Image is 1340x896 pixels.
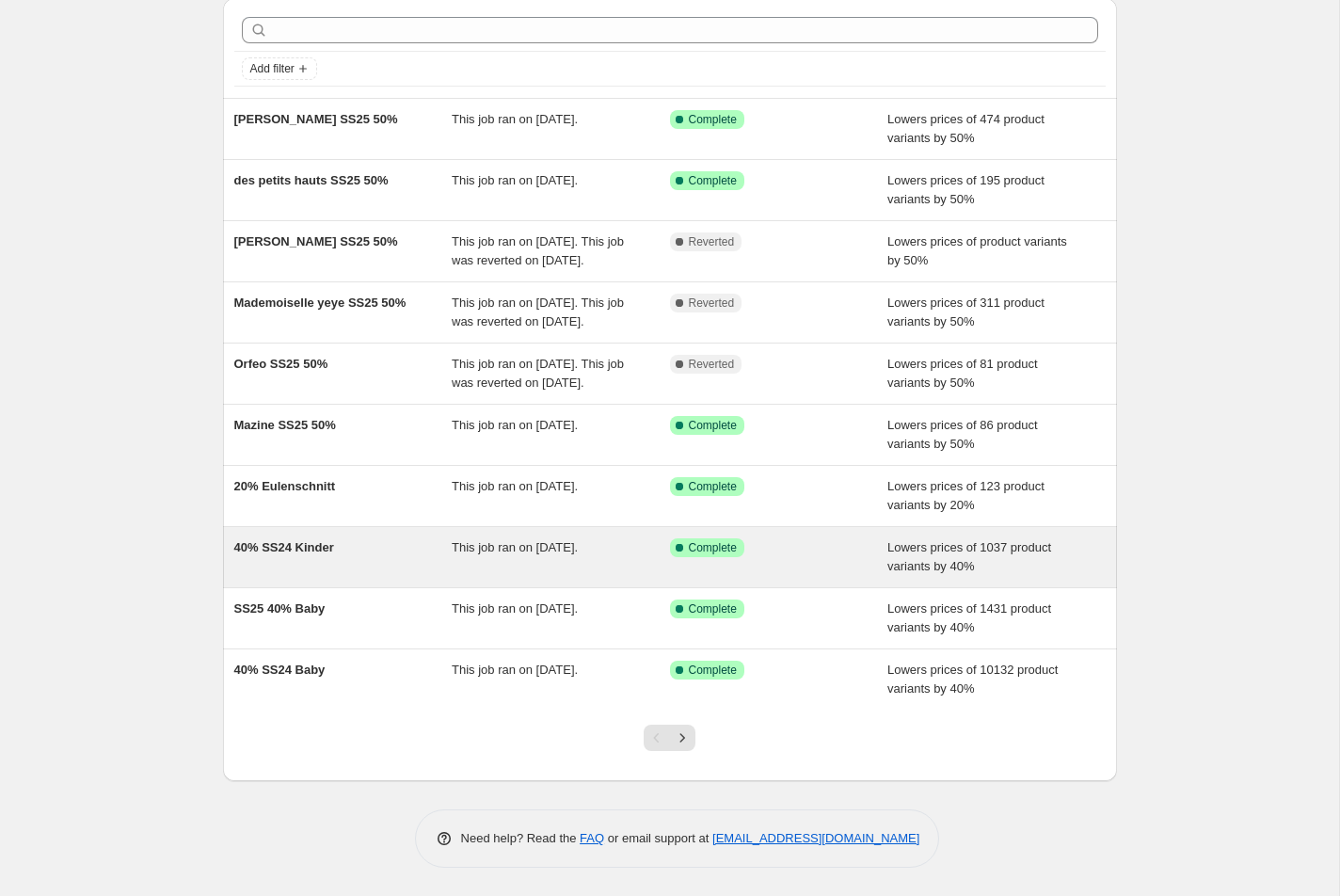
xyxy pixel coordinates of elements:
[887,418,1038,451] span: Lowers prices of 86 product variants by 50%
[689,173,737,188] span: Complete
[452,601,578,616] span: This job ran on [DATE].
[887,540,1051,573] span: Lowers prices of 1037 product variants by 40%
[887,173,1045,206] span: Lowers prices of 195 product variants by 50%
[234,112,398,126] span: [PERSON_NAME] SS25 50%
[887,479,1045,512] span: Lowers prices of 123 product variants by 20%
[689,418,737,433] span: Complete
[689,296,735,311] span: Reverted
[604,831,712,845] span: or email support at
[452,663,578,677] span: This job ran on [DATE].
[689,601,737,616] span: Complete
[452,173,578,187] span: This job ran on [DATE].
[689,479,737,494] span: Complete
[887,357,1038,390] span: Lowers prices of 81 product variants by 50%
[452,112,578,126] span: This job ran on [DATE].
[461,831,581,845] span: Need help? Read the
[234,601,326,616] span: SS25 40% Baby
[234,234,398,248] span: [PERSON_NAME] SS25 50%
[580,831,604,845] a: FAQ
[250,61,295,76] span: Add filter
[452,540,578,554] span: This job ran on [DATE].
[452,418,578,432] span: This job ran on [DATE].
[452,296,624,328] span: This job ran on [DATE]. This job was reverted on [DATE].
[234,418,336,432] span: Mazine SS25 50%
[887,663,1058,696] span: Lowers prices of 10132 product variants by 40%
[887,234,1067,267] span: Lowers prices of product variants by 50%
[712,831,919,845] a: [EMAIL_ADDRESS][DOMAIN_NAME]
[452,357,624,390] span: This job ran on [DATE]. This job was reverted on [DATE].
[689,234,735,249] span: Reverted
[234,296,407,310] span: Mademoiselle yeye SS25 50%
[689,663,737,678] span: Complete
[242,57,317,80] button: Add filter
[887,296,1045,328] span: Lowers prices of 311 product variants by 50%
[234,479,336,493] span: 20% Eulenschnitt
[452,479,578,493] span: This job ran on [DATE].
[887,112,1045,145] span: Lowers prices of 474 product variants by 50%
[234,663,326,677] span: 40% SS24 Baby
[234,173,389,187] span: des petits hauts SS25 50%
[689,112,737,127] span: Complete
[452,234,624,267] span: This job ran on [DATE]. This job was reverted on [DATE].
[234,540,334,554] span: 40% SS24 Kinder
[644,725,695,751] nav: Pagination
[689,540,737,555] span: Complete
[689,357,735,372] span: Reverted
[887,601,1051,634] span: Lowers prices of 1431 product variants by 40%
[669,725,695,751] button: Next
[234,357,328,371] span: Orfeo SS25 50%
